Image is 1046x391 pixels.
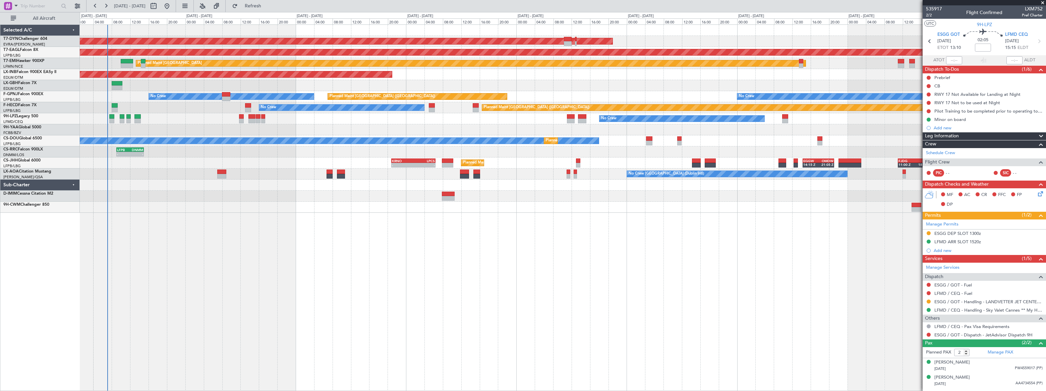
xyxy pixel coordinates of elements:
[774,18,793,24] div: 08:00
[333,18,351,24] div: 08:00
[3,192,53,196] a: D-IMIMCessna Citation M2
[239,4,267,8] span: Refresh
[114,3,146,9] span: [DATE] - [DATE]
[3,37,18,41] span: T7-DYN
[903,18,921,24] div: 12:00
[934,75,950,80] div: Prebrief
[934,307,1043,313] a: LFMD / CEQ - Handling - Sky Valet Cannes ** My Handling**LFMD / CEQ
[3,59,16,63] span: T7-EMI
[964,192,970,198] span: AC
[937,45,948,51] span: ETOT
[554,18,572,24] div: 08:00
[3,86,23,91] a: EDLW/DTM
[388,18,406,24] div: 20:00
[535,18,554,24] div: 04:00
[3,152,24,157] a: DNMM/LOS
[3,114,38,118] a: 9H-LPZLegacy 500
[978,37,988,44] span: 02:05
[925,212,941,219] span: Permits
[413,159,435,163] div: LPCS
[934,125,1043,131] div: Add new
[94,18,112,24] div: 04:00
[75,18,94,24] div: 00:00
[3,170,51,174] a: LX-AOACitation Mustang
[546,136,651,146] div: Planned Maint [GEOGRAPHIC_DATA] ([GEOGRAPHIC_DATA])
[818,159,833,163] div: OMDW
[3,114,17,118] span: 9H-LPZ
[572,18,590,24] div: 12:00
[934,374,970,381] div: [PERSON_NAME]
[1022,5,1043,12] span: LXM752
[934,239,981,245] div: LFMD ARR SLOT 1520z
[3,75,23,80] a: EDLW/DTM
[737,18,756,24] div: 00:00
[3,175,43,180] a: [PERSON_NAME]/QSA
[498,18,517,24] div: 20:00
[330,91,435,102] div: Planned Maint [GEOGRAPHIC_DATA] ([GEOGRAPHIC_DATA])
[3,92,18,96] span: F-GPNJ
[1018,45,1028,51] span: ELDT
[185,18,204,24] div: 00:00
[934,359,970,366] div: [PERSON_NAME]
[186,13,212,19] div: [DATE] - [DATE]
[443,18,461,24] div: 08:00
[866,18,884,24] div: 04:00
[369,18,388,24] div: 16:00
[1022,12,1043,18] span: Pref Charter
[719,18,737,24] div: 20:00
[3,42,45,47] a: EVRA/[PERSON_NAME]
[424,18,443,24] div: 04:00
[1005,31,1028,38] span: LFMD CEQ
[934,108,1043,114] div: Pilot Training to be completed prior to operating to LFMD
[1000,169,1011,177] div: SIC
[946,56,962,64] input: --:--
[1005,45,1016,51] span: 15:15
[926,5,942,12] span: 535917
[167,18,185,24] div: 20:00
[480,18,498,24] div: 16:00
[925,158,950,166] span: Flight Crew
[1015,366,1043,371] span: PW4559017 (PP)
[934,91,1021,97] div: RWY 17 Not Available for Landing at Night
[117,152,130,156] div: -
[1022,255,1032,262] span: (1/5)
[3,70,56,74] a: LX-INBFalcon 900EX EASy II
[924,20,936,26] button: UTC
[937,38,951,45] span: [DATE]
[934,324,1009,329] a: LFMD / CEQ - Pax Visa Requirements
[484,103,589,113] div: Planned Maint [GEOGRAPHIC_DATA] ([GEOGRAPHIC_DATA])
[934,366,946,371] span: [DATE]
[803,159,818,163] div: EGGW
[629,169,704,179] div: No Crew [GEOGRAPHIC_DATA] (Dublin Intl)
[934,100,1000,106] div: RWY 17 Not to be used at NIght
[818,162,833,167] div: 21:05 Z
[259,18,278,24] div: 16:00
[700,18,719,24] div: 16:00
[608,18,627,24] div: 20:00
[829,18,848,24] div: 20:00
[3,136,42,140] a: CS-DOUGlobal 6500
[926,12,942,18] span: 2/2
[934,381,946,386] span: [DATE]
[3,81,18,85] span: LX-GBH
[151,91,166,102] div: No Crew
[915,162,930,167] div: 18:10 Z
[351,18,369,24] div: 12:00
[946,170,961,176] div: - -
[756,18,774,24] div: 04:00
[3,141,21,146] a: LFPB/LBG
[3,158,18,162] span: CS-JHH
[1022,339,1032,346] span: (2/2)
[947,201,953,208] span: DP
[934,299,1043,305] a: ESGG / GOT - Handling - LANDVETTER JET CENTER ESGG/GOT
[739,91,754,102] div: No Crew
[664,18,682,24] div: 08:00
[3,192,17,196] span: D-IMIM
[3,203,20,207] span: 9H-CWM
[3,92,43,96] a: F-GPNJFalcon 900EX
[926,221,958,228] a: Manage Permits
[926,150,955,156] a: Schedule Crew
[3,48,38,52] a: T7-EAGLFalcon 8X
[981,192,987,198] span: CR
[645,18,664,24] div: 04:00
